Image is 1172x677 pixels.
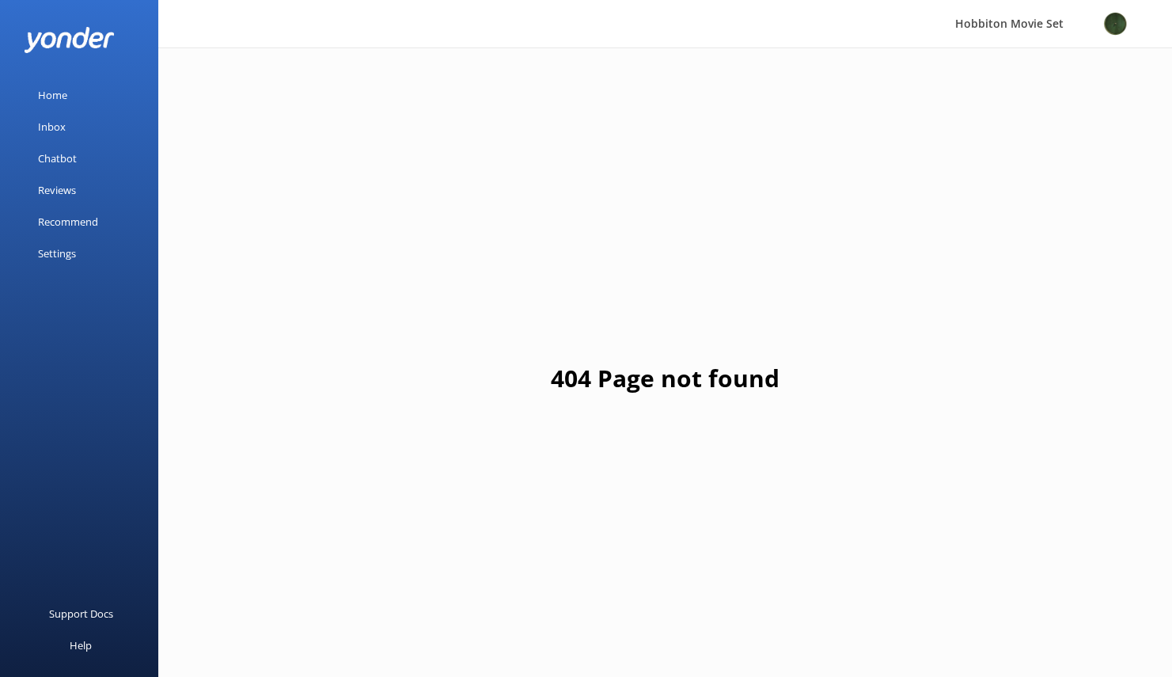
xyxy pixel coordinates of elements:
[38,238,76,269] div: Settings
[38,143,77,174] div: Chatbot
[24,27,115,53] img: yonder-white-logo.png
[38,79,67,111] div: Home
[38,174,76,206] div: Reviews
[38,206,98,238] div: Recommend
[70,629,92,661] div: Help
[551,359,779,397] h1: 404 Page not found
[1103,12,1127,36] img: 34-1720495293.png
[38,111,66,143] div: Inbox
[49,598,113,629] div: Support Docs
